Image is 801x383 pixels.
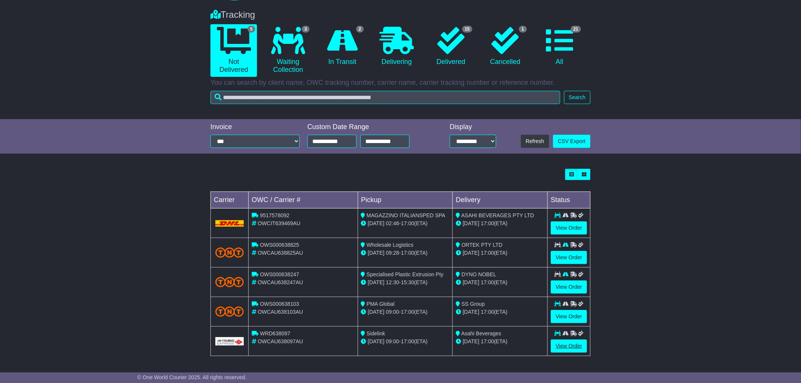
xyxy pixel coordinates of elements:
[367,212,446,218] span: MAGAZZINO ITALIANSPED SPA
[461,301,485,307] span: SS Group
[463,279,479,285] span: [DATE]
[210,79,591,87] p: You can search by client name, OWC tracking number, carrier name, carrier tracking number or refe...
[215,248,244,258] img: TNT_Domestic.png
[481,279,494,285] span: 17:00
[456,249,544,257] div: (ETA)
[428,24,474,69] a: 15 Delivered
[249,192,358,209] td: OWC / Carrier #
[456,308,544,316] div: (ETA)
[361,308,450,316] div: - (ETA)
[536,24,583,69] a: 21 All
[564,91,591,104] button: Search
[386,338,399,344] span: 09:00
[260,330,290,336] span: WRD638097
[258,220,301,226] span: OWCIT639469AU
[481,338,494,344] span: 17:00
[367,271,444,277] span: Specialised Plastic Extrusion Pty
[265,24,311,77] a: 3 Waiting Collection
[461,330,502,336] span: Asahi Beverages
[319,24,366,69] a: 2 In Transit
[386,220,399,226] span: 02:46
[461,212,534,218] span: ASAHI BEVERAGES PTY LTD
[482,24,528,69] a: 1 Cancelled
[361,220,450,227] div: - (ETA)
[551,251,587,264] a: View Order
[258,338,303,344] span: OWCAU638097AU
[456,338,544,346] div: (ETA)
[258,250,303,256] span: OWCAU638825AU
[260,271,299,277] span: OWS000638247
[215,307,244,317] img: TNT_Domestic.png
[386,309,399,315] span: 09:00
[215,337,244,346] img: GetCarrierServiceLogo
[358,192,453,209] td: Pickup
[551,221,587,235] a: View Order
[215,277,244,287] img: TNT_Domestic.png
[210,24,257,77] a: 5 Not Delivered
[481,309,494,315] span: 17:00
[260,242,299,248] span: OWS000638825
[463,338,479,344] span: [DATE]
[481,250,494,256] span: 17:00
[461,271,496,277] span: DYNO NOBEL
[521,135,549,148] button: Refresh
[450,123,496,131] div: Display
[368,279,385,285] span: [DATE]
[481,220,494,226] span: 17:00
[258,309,303,315] span: OWCAU638103AU
[215,220,244,226] img: DHL.png
[367,330,385,336] span: Sidelink
[401,279,414,285] span: 15:30
[463,220,479,226] span: [DATE]
[519,26,527,33] span: 1
[260,212,290,218] span: 9517578092
[548,192,591,209] td: Status
[258,279,303,285] span: OWCAU638247AU
[461,242,502,248] span: ORTEK PTY LTD
[356,26,364,33] span: 2
[367,301,395,307] span: PMA Global
[453,192,548,209] td: Delivery
[368,338,385,344] span: [DATE]
[368,220,385,226] span: [DATE]
[401,309,414,315] span: 17:00
[248,26,256,33] span: 5
[302,26,310,33] span: 3
[401,250,414,256] span: 17:00
[571,26,581,33] span: 21
[462,26,472,33] span: 15
[210,123,300,131] div: Invoice
[463,309,479,315] span: [DATE]
[456,220,544,227] div: (ETA)
[211,192,249,209] td: Carrier
[260,301,299,307] span: OWS000638103
[551,339,587,353] a: View Order
[368,250,385,256] span: [DATE]
[361,338,450,346] div: - (ETA)
[386,250,399,256] span: 09:28
[361,279,450,286] div: - (ETA)
[207,9,594,20] div: Tracking
[553,135,591,148] a: CSV Export
[386,279,399,285] span: 12:30
[551,280,587,294] a: View Order
[367,242,414,248] span: Wholesale Logistics
[368,309,385,315] span: [DATE]
[361,249,450,257] div: - (ETA)
[463,250,479,256] span: [DATE]
[456,279,544,286] div: (ETA)
[137,374,247,380] span: © One World Courier 2025. All rights reserved.
[401,338,414,344] span: 17:00
[373,24,420,69] a: Delivering
[307,123,429,131] div: Custom Date Range
[551,310,587,323] a: View Order
[401,220,414,226] span: 17:00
